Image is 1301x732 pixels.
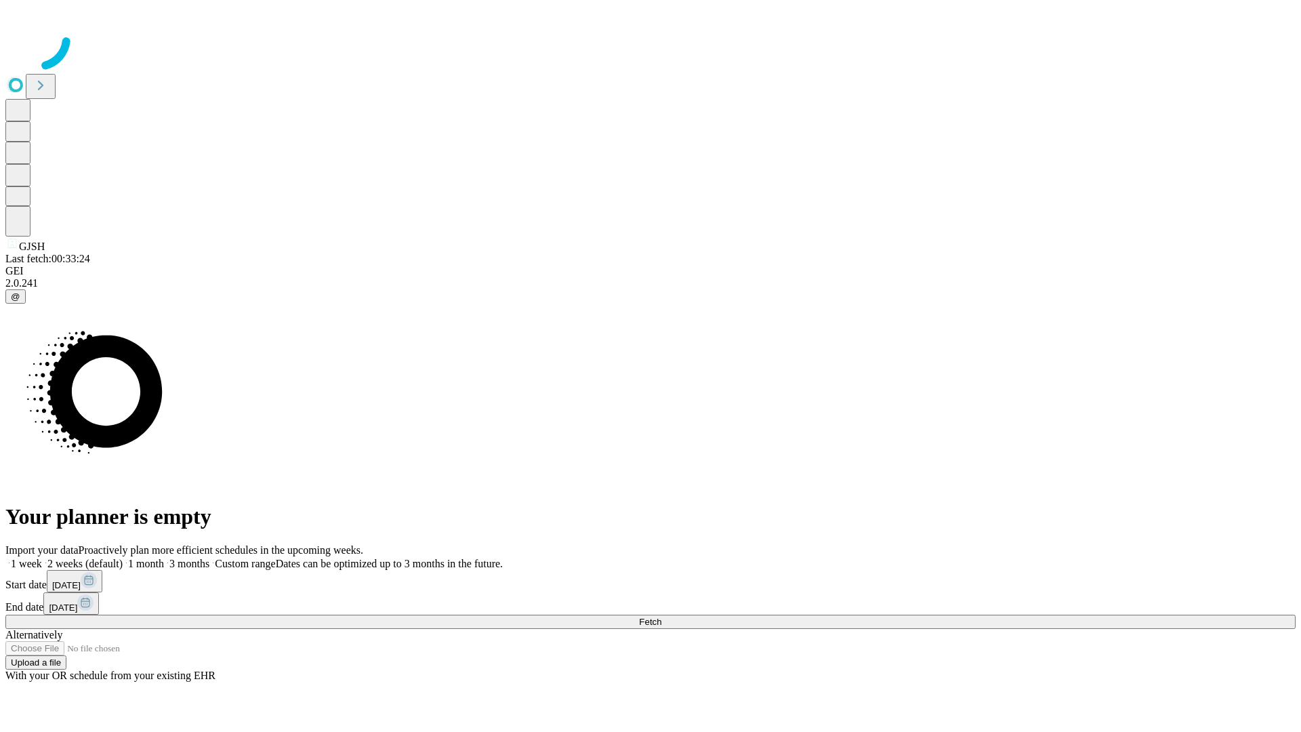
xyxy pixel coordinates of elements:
[5,265,1296,277] div: GEI
[47,570,102,592] button: [DATE]
[5,544,79,556] span: Import your data
[169,558,209,569] span: 3 months
[5,592,1296,615] div: End date
[5,670,215,681] span: With your OR schedule from your existing EHR
[128,558,164,569] span: 1 month
[5,253,90,264] span: Last fetch: 00:33:24
[43,592,99,615] button: [DATE]
[5,629,62,640] span: Alternatively
[5,289,26,304] button: @
[5,655,66,670] button: Upload a file
[52,580,81,590] span: [DATE]
[79,544,363,556] span: Proactively plan more efficient schedules in the upcoming weeks.
[276,558,503,569] span: Dates can be optimized up to 3 months in the future.
[11,558,42,569] span: 1 week
[5,570,1296,592] div: Start date
[215,558,275,569] span: Custom range
[49,603,77,613] span: [DATE]
[639,617,661,627] span: Fetch
[11,291,20,302] span: @
[19,241,45,252] span: GJSH
[5,615,1296,629] button: Fetch
[5,504,1296,529] h1: Your planner is empty
[47,558,123,569] span: 2 weeks (default)
[5,277,1296,289] div: 2.0.241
